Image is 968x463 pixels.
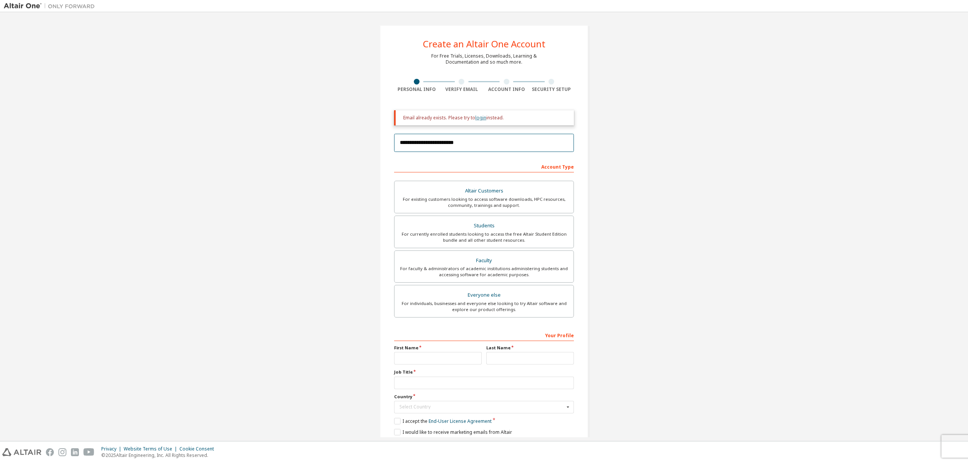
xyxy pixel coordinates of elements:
div: Website Terms of Use [124,446,179,452]
div: Your Profile [394,329,574,341]
div: Account Info [484,86,529,92]
div: Email already exists. Please try to instead. [403,115,568,121]
div: For faculty & administrators of academic institutions administering students and accessing softwa... [399,266,569,278]
div: Cookie Consent [179,446,218,452]
label: Job Title [394,369,574,375]
div: For Free Trials, Licenses, Downloads, Learning & Documentation and so much more. [431,53,537,65]
div: Personal Info [394,86,439,92]
div: Everyone else [399,290,569,300]
a: End-User License Agreement [429,418,492,424]
div: Security Setup [529,86,574,92]
div: Privacy [101,446,124,452]
p: © 2025 Altair Engineering, Inc. All Rights Reserved. [101,452,218,458]
img: altair_logo.svg [2,448,41,456]
div: Faculty [399,255,569,266]
div: For existing customers looking to access software downloads, HPC resources, community, trainings ... [399,196,569,208]
div: Verify Email [439,86,484,92]
div: Select Country [399,405,564,409]
div: Altair Customers [399,186,569,196]
label: Country [394,394,574,400]
img: linkedin.svg [71,448,79,456]
div: For individuals, businesses and everyone else looking to try Altair software and explore our prod... [399,300,569,313]
div: Account Type [394,160,574,172]
img: Altair One [4,2,99,10]
label: I accept the [394,418,492,424]
img: instagram.svg [58,448,66,456]
div: Create an Altair One Account [423,39,545,48]
img: youtube.svg [83,448,94,456]
label: I would like to receive marketing emails from Altair [394,429,512,435]
label: First Name [394,345,482,351]
a: login [475,114,486,121]
img: facebook.svg [46,448,54,456]
label: Last Name [486,345,574,351]
div: For currently enrolled students looking to access the free Altair Student Edition bundle and all ... [399,231,569,243]
div: Students [399,221,569,231]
